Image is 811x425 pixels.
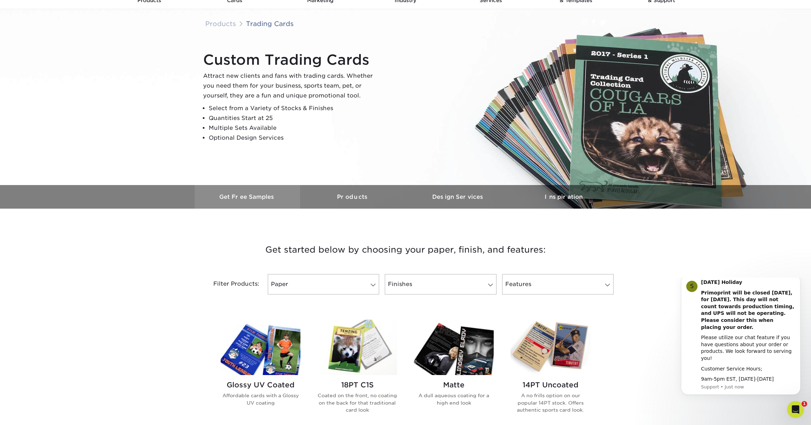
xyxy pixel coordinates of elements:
[268,274,379,294] a: Paper
[203,71,379,101] p: Attract new clients and fans with trading cards. Whether you need them for your business, sports ...
[317,320,397,375] img: 18PT C1S Trading Cards
[31,98,125,105] div: 9am-5pm EST, [DATE]-[DATE]
[670,278,811,406] iframe: Intercom notifications message
[31,1,125,105] div: Message content
[31,57,125,84] div: Please utilize our chat feature if you have questions about your order or products. We look forwa...
[16,3,27,14] div: Profile image for Support
[31,12,124,52] b: Primoprint will be closed [DATE], for [DATE]. This day will not count towards production timing, ...
[511,392,590,413] p: A no frills option on our popular 14PT stock. Offers authentic sports card look.
[200,234,611,266] h3: Get started below by choosing your paper, finish, and features:
[511,381,590,389] h2: 14PT Uncoated
[209,103,379,113] li: Select from a Variety of Stocks & Finishes
[246,20,294,27] a: Trading Cards
[802,401,807,407] span: 1
[405,185,511,209] a: Design Services
[300,185,405,209] a: Products
[317,320,397,425] a: 18PT C1S Trading Cards 18PT C1S Coated on the front, no coating on the back for that traditional ...
[414,381,494,389] h2: Matte
[511,320,590,375] img: 14PT Uncoated Trading Cards
[31,88,125,95] div: Customer Service Hours;
[31,106,125,113] p: Message from Support, sent Just now
[511,320,590,425] a: 14PT Uncoated Trading Cards 14PT Uncoated A no frills option on our popular 14PT stock. Offers au...
[511,185,616,209] a: Inspiration
[195,274,265,294] div: Filter Products:
[221,320,300,375] img: Glossy UV Coated Trading Cards
[405,194,511,200] h3: Design Services
[317,392,397,413] p: Coated on the front, no coating on the back for that traditional card look
[300,194,405,200] h3: Products
[502,274,614,294] a: Features
[221,320,300,425] a: Glossy UV Coated Trading Cards Glossy UV Coated Affordable cards with a Glossy UV coating
[203,51,379,68] h1: Custom Trading Cards
[2,404,60,423] iframe: Google Customer Reviews
[205,20,236,27] a: Products
[511,194,616,200] h3: Inspiration
[221,392,300,406] p: Affordable cards with a Glossy UV coating
[209,113,379,123] li: Quantities Start at 25
[787,401,804,418] iframe: Intercom live chat
[195,194,300,200] h3: Get Free Samples
[209,133,379,143] li: Optional Design Services
[195,185,300,209] a: Get Free Samples
[31,2,72,7] b: [DATE] Holiday
[414,392,494,406] p: A dull aqueous coating for a high end look
[209,123,379,133] li: Multiple Sets Available
[221,381,300,389] h2: Glossy UV Coated
[317,381,397,389] h2: 18PT C1S
[414,320,494,375] img: Matte Trading Cards
[414,320,494,425] a: Matte Trading Cards Matte A dull aqueous coating for a high end look
[385,274,496,294] a: Finishes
